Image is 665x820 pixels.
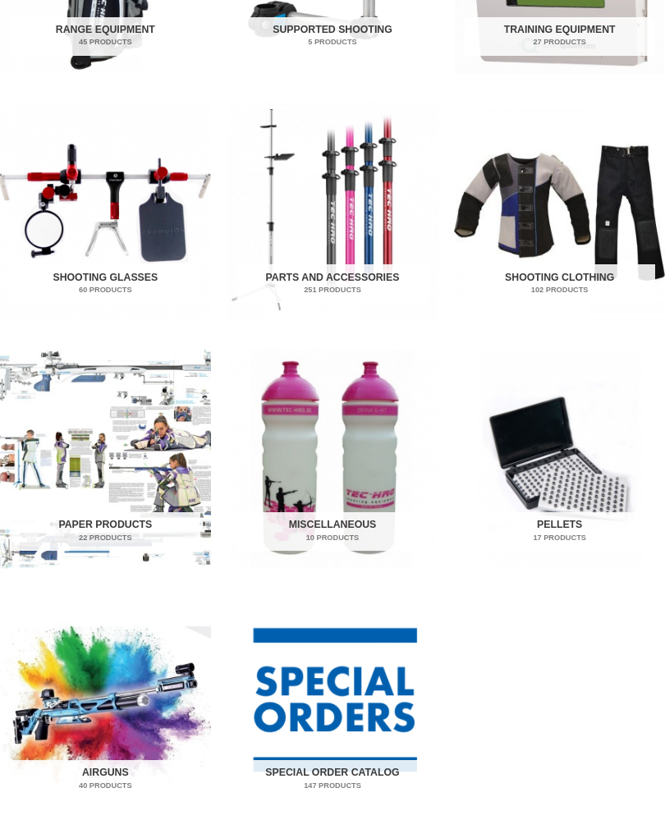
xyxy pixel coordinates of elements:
h2: Range Equipment [10,17,200,56]
a: Visit product category Shooting Clothing [454,102,665,322]
img: Shooting Clothing [454,102,665,322]
mark: 27 Products [465,37,655,48]
h2: Pellets [465,512,655,551]
h2: Shooting Clothing [465,264,655,303]
h2: Training Equipment [465,17,655,56]
h2: Miscellaneous [237,512,428,551]
mark: 17 Products [465,533,655,544]
h2: Parts and Accessories [237,264,428,303]
h2: Supported Shooting [237,17,428,56]
h2: Shooting Glasses [10,264,200,303]
mark: 10 Products [237,533,428,544]
mark: 40 Products [10,781,200,792]
mark: 60 Products [10,285,200,296]
img: Special Order Catalog [227,598,438,818]
img: Miscellaneous [227,350,438,570]
mark: 45 Products [10,37,200,48]
a: Visit product category Miscellaneous [227,350,438,570]
img: Parts and Accessories [227,102,438,322]
h2: Airguns [10,760,200,799]
h2: Special Order Catalog [237,760,428,799]
mark: 147 Products [237,781,428,792]
h2: Paper Products [10,512,200,551]
mark: 251 Products [237,285,428,296]
mark: 102 Products [465,285,655,296]
mark: 22 Products [10,533,200,544]
img: Pellets [454,350,665,570]
mark: 5 Products [237,37,428,48]
a: Visit product category Special Order Catalog [227,598,438,818]
a: Visit product category Pellets [454,350,665,570]
a: Visit product category Parts and Accessories [227,102,438,322]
